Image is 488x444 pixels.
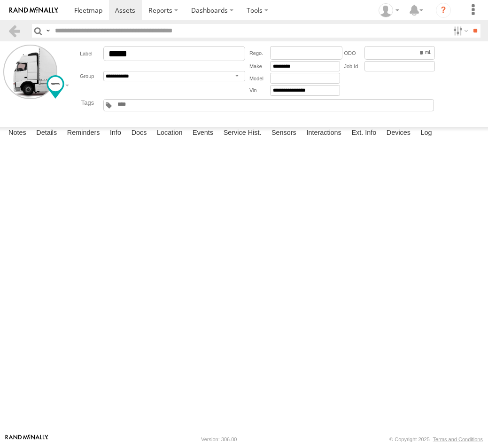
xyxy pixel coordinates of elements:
label: Details [31,127,62,140]
label: Location [152,127,187,140]
label: Service Hist. [219,127,266,140]
label: Sensors [267,127,301,140]
label: Log [416,127,437,140]
i: ? [436,3,451,18]
label: Interactions [302,127,346,140]
label: Docs [127,127,152,140]
label: Search Filter Options [449,24,470,38]
label: Search Query [44,24,52,38]
img: rand-logo.svg [9,7,58,14]
div: © Copyright 2025 - [389,436,483,442]
label: Reminders [62,127,105,140]
label: Ext. Info [347,127,381,140]
a: Visit our Website [5,435,48,444]
label: Info [105,127,126,140]
label: Notes [4,127,31,140]
a: Terms and Conditions [433,436,483,442]
div: Version: 306.00 [201,436,237,442]
label: Devices [382,127,415,140]
div: Change Map Icon [46,75,64,99]
div: Josue Jimenez [375,3,403,17]
a: Back to previous Page [8,24,21,38]
label: Events [188,127,218,140]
